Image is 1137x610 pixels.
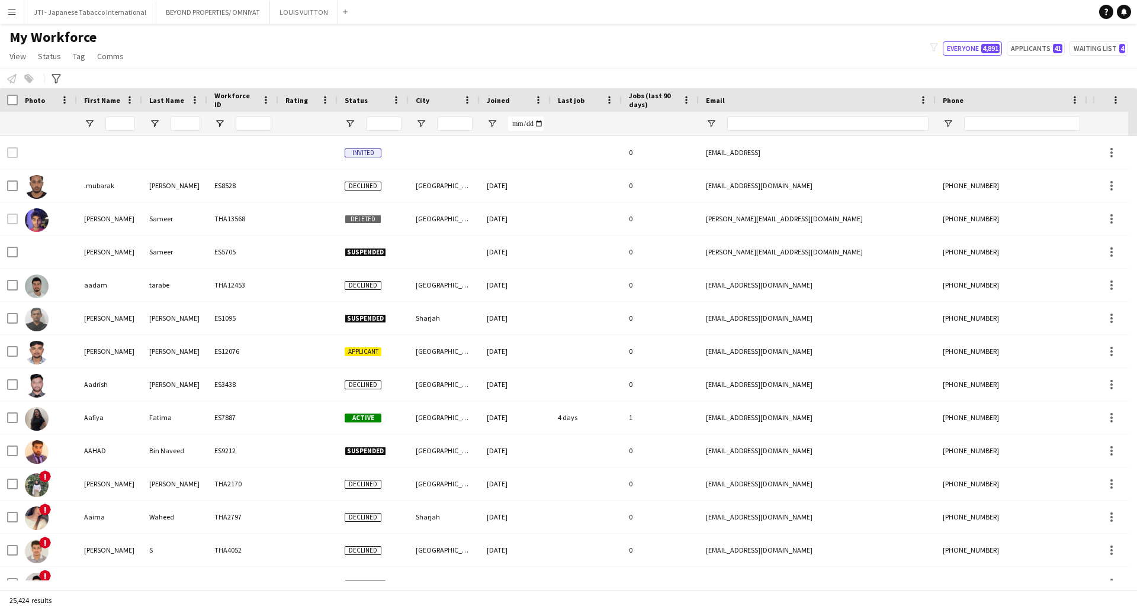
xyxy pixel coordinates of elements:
div: [PERSON_NAME] [77,534,142,566]
button: Open Filter Menu [416,118,426,129]
div: ES5705 [207,235,278,268]
div: [GEOGRAPHIC_DATA] [409,434,480,467]
span: ! [39,504,51,515]
input: Status Filter Input [366,117,402,131]
button: Waiting list4 [1069,41,1128,56]
img: Aadil Muhammed [25,308,49,331]
button: Open Filter Menu [487,118,497,129]
div: [GEOGRAPHIC_DATA] [409,401,480,434]
div: [PERSON_NAME] [142,467,207,500]
img: Aadrish Aakash [25,374,49,398]
div: [EMAIL_ADDRESS][DOMAIN_NAME] [699,434,936,467]
div: ES3438 [207,368,278,401]
span: Suspended [345,579,386,588]
div: [DATE] [480,567,551,599]
span: Declined [345,182,381,191]
span: Declined [345,546,381,555]
div: [PHONE_NUMBER] [936,501,1087,533]
div: Sameer [142,202,207,235]
span: Email [706,96,725,105]
div: [PHONE_NUMBER] [936,302,1087,334]
div: [GEOGRAPHIC_DATA] [409,202,480,235]
span: My Workforce [9,28,97,46]
span: First Name [84,96,120,105]
div: [DATE] [480,169,551,202]
a: View [5,49,31,64]
div: ES12076 [207,335,278,367]
div: 0 [622,136,699,169]
div: THA2170 [207,467,278,500]
input: Joined Filter Input [508,117,544,131]
input: Row Selection is disabled for this row (unchecked) [7,147,18,158]
div: [GEOGRAPHIC_DATA] [409,169,480,202]
div: [GEOGRAPHIC_DATA] [409,534,480,566]
div: Fatima [142,401,207,434]
div: [EMAIL_ADDRESS][DOMAIN_NAME] [699,368,936,401]
div: [EMAIL_ADDRESS][DOMAIN_NAME] [699,401,936,434]
div: [GEOGRAPHIC_DATA] [409,467,480,500]
div: [PHONE_NUMBER] [936,368,1087,401]
div: 0 [622,202,699,235]
button: Open Filter Menu [214,118,225,129]
div: [GEOGRAPHIC_DATA] [409,269,480,301]
div: S [142,534,207,566]
div: 0 [622,567,699,599]
div: [PHONE_NUMBER] [936,467,1087,500]
div: ES1095 [207,302,278,334]
div: [DATE] [480,534,551,566]
div: [PHONE_NUMBER] [936,434,1087,467]
span: 4 [1119,44,1125,53]
span: Declined [345,513,381,522]
div: [DATE] [480,401,551,434]
button: LOUIS VUITTON [270,1,338,24]
div: THA12453 [207,269,278,301]
div: [PHONE_NUMBER] [936,269,1087,301]
button: Open Filter Menu [84,118,95,129]
button: Open Filter Menu [706,118,717,129]
span: Last job [558,96,584,105]
div: [PERSON_NAME] [142,169,207,202]
div: ES7887 [207,401,278,434]
div: [PERSON_NAME] [77,202,142,235]
div: Sameer [142,235,207,268]
div: [PERSON_NAME] [77,235,142,268]
div: [EMAIL_ADDRESS][DOMAIN_NAME] [699,302,936,334]
div: 0 [622,269,699,301]
div: [PERSON_NAME] [77,302,142,334]
input: Phone Filter Input [964,117,1080,131]
div: Aafiya [77,401,142,434]
div: [PHONE_NUMBER] [936,534,1087,566]
button: BEYOND PROPERTIES/ OMNIYAT [156,1,270,24]
div: tarabe [142,269,207,301]
div: [PERSON_NAME] [142,302,207,334]
div: [DATE] [480,235,551,268]
div: [PERSON_NAME] [77,567,142,599]
div: AAHAD [77,434,142,467]
div: .mubarak [77,169,142,202]
span: Deleted [345,215,381,224]
div: [DATE] [480,269,551,301]
span: Status [38,51,61,62]
div: [EMAIL_ADDRESS][DOMAIN_NAME] [699,335,936,367]
button: Everyone4,891 [943,41,1002,56]
div: [PHONE_NUMBER] [936,235,1087,268]
span: Photo [25,96,45,105]
div: aadam [77,269,142,301]
span: Rating [285,96,308,105]
img: .mubarak Ali [25,175,49,199]
span: Last Name [149,96,184,105]
div: 1 [622,401,699,434]
div: ES9212 [207,434,278,467]
span: 4,891 [981,44,1000,53]
div: 0 [622,335,699,367]
img: Aafiya Fatima [25,407,49,431]
span: View [9,51,26,62]
span: ! [39,470,51,482]
input: Email Filter Input [727,117,929,131]
img: aakash solanki [25,573,49,596]
div: 0 [622,368,699,401]
span: Declined [345,480,381,489]
div: [EMAIL_ADDRESS][DOMAIN_NAME] [699,534,936,566]
span: Suspended [345,314,386,323]
div: 0 [622,534,699,566]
